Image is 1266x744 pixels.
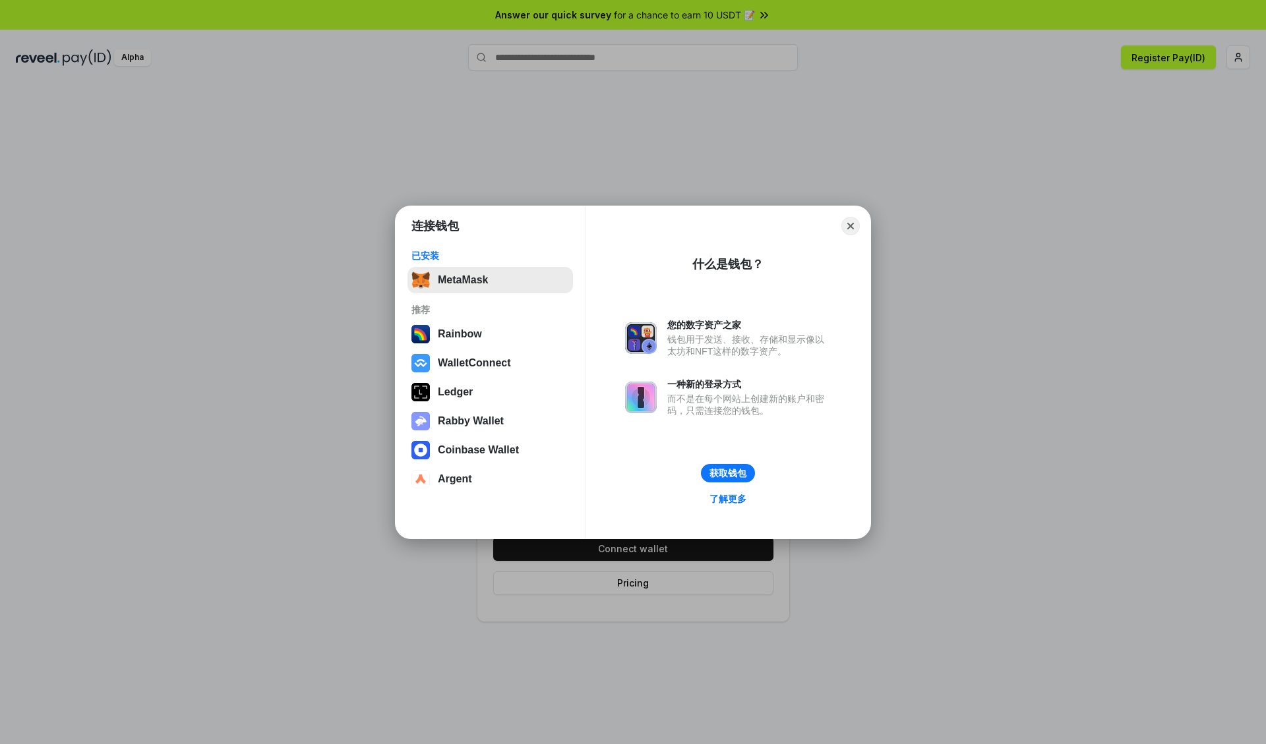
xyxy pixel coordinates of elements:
[667,378,831,390] div: 一种新的登录方式
[625,322,657,354] img: svg+xml,%3Csvg%20xmlns%3D%22http%3A%2F%2Fwww.w3.org%2F2000%2Fsvg%22%20fill%3D%22none%22%20viewBox...
[411,325,430,343] img: svg+xml,%3Csvg%20width%3D%22120%22%20height%3D%22120%22%20viewBox%3D%220%200%20120%20120%22%20fil...
[407,437,573,463] button: Coinbase Wallet
[411,271,430,289] img: svg+xml,%3Csvg%20fill%3D%22none%22%20height%3D%2233%22%20viewBox%3D%220%200%2035%2033%22%20width%...
[692,256,764,272] div: 什么是钱包？
[407,267,573,293] button: MetaMask
[438,357,511,369] div: WalletConnect
[411,354,430,372] img: svg+xml,%3Csvg%20width%3D%2228%22%20height%3D%2228%22%20viewBox%3D%220%200%2028%2028%22%20fill%3D...
[407,350,573,376] button: WalletConnect
[841,217,860,235] button: Close
[407,321,573,347] button: Rainbow
[411,250,569,262] div: 已安装
[407,466,573,492] button: Argent
[438,328,482,340] div: Rainbow
[702,490,754,507] a: 了解更多
[438,444,519,456] div: Coinbase Wallet
[438,274,488,286] div: MetaMask
[407,379,573,405] button: Ledger
[667,393,831,416] div: 而不是在每个网站上创建新的账户和密码，只需连接您的钱包。
[701,464,755,482] button: 获取钱包
[709,467,746,479] div: 获取钱包
[411,412,430,430] img: svg+xml,%3Csvg%20xmlns%3D%22http%3A%2F%2Fwww.w3.org%2F2000%2Fsvg%22%20fill%3D%22none%22%20viewBox...
[411,304,569,316] div: 推荐
[411,383,430,401] img: svg+xml,%3Csvg%20xmlns%3D%22http%3A%2F%2Fwww.w3.org%2F2000%2Fsvg%22%20width%3D%2228%22%20height%3...
[667,333,831,357] div: 钱包用于发送、接收、存储和显示像以太坊和NFT这样的数字资产。
[411,218,459,234] h1: 连接钱包
[625,382,657,413] img: svg+xml,%3Csvg%20xmlns%3D%22http%3A%2F%2Fwww.w3.org%2F2000%2Fsvg%22%20fill%3D%22none%22%20viewBox...
[438,415,504,427] div: Rabby Wallet
[411,470,430,488] img: svg+xml,%3Csvg%20width%3D%2228%22%20height%3D%2228%22%20viewBox%3D%220%200%2028%2028%22%20fill%3D...
[667,319,831,331] div: 您的数字资产之家
[438,386,473,398] div: Ledger
[407,408,573,434] button: Rabby Wallet
[411,441,430,459] img: svg+xml,%3Csvg%20width%3D%2228%22%20height%3D%2228%22%20viewBox%3D%220%200%2028%2028%22%20fill%3D...
[438,473,472,485] div: Argent
[709,493,746,505] div: 了解更多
